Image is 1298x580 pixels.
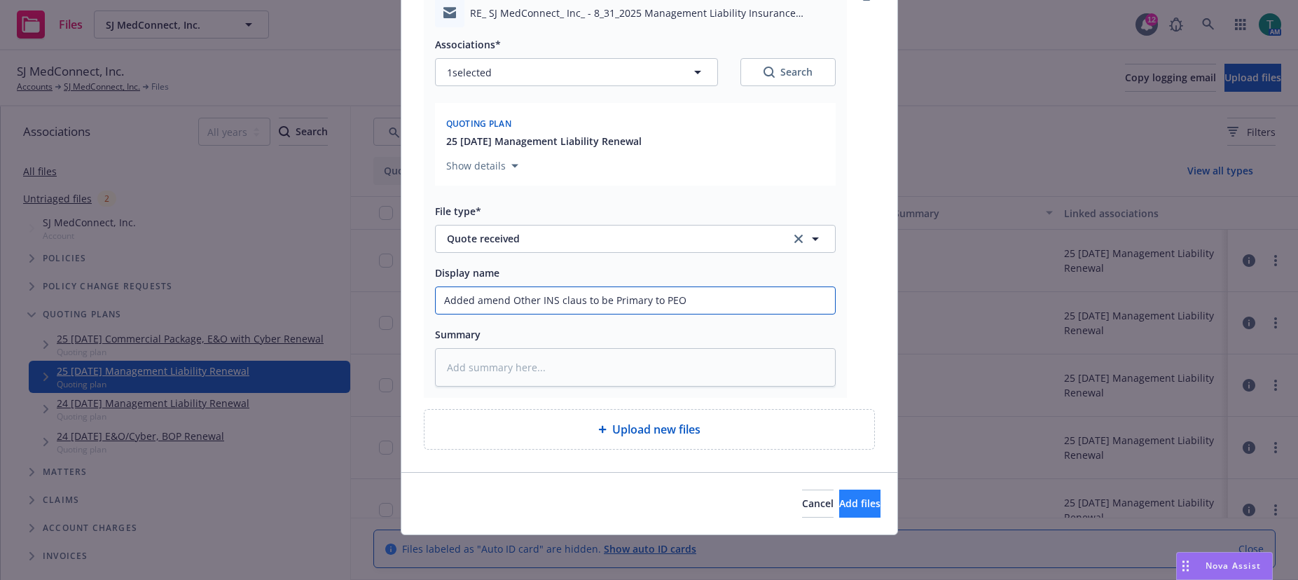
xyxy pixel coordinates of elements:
[470,6,836,20] span: RE_ SJ MedConnect_ Inc_ - 8_31_2025 Management Liability Insurance Renewal Submission .msg
[447,65,492,80] span: 1 selected
[446,118,512,130] span: Quoting plan
[435,328,481,341] span: Summary
[435,38,501,51] span: Associations*
[1176,552,1273,580] button: Nova Assist
[435,266,499,279] span: Display name
[839,497,881,510] span: Add files
[435,58,718,86] button: 1selected
[424,409,875,450] div: Upload new files
[446,134,642,149] button: 25 [DATE] Management Liability Renewal
[802,490,834,518] button: Cancel
[1177,553,1194,579] div: Drag to move
[435,225,836,253] button: Quote receivedclear selection
[441,158,524,174] button: Show details
[1206,560,1261,572] span: Nova Assist
[802,497,834,510] span: Cancel
[447,231,771,246] span: Quote received
[839,490,881,518] button: Add files
[764,67,775,78] svg: Search
[435,205,481,218] span: File type*
[740,58,836,86] button: SearchSearch
[436,287,835,314] input: Add display name here...
[764,65,813,79] div: Search
[612,421,700,438] span: Upload new files
[790,230,807,247] a: clear selection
